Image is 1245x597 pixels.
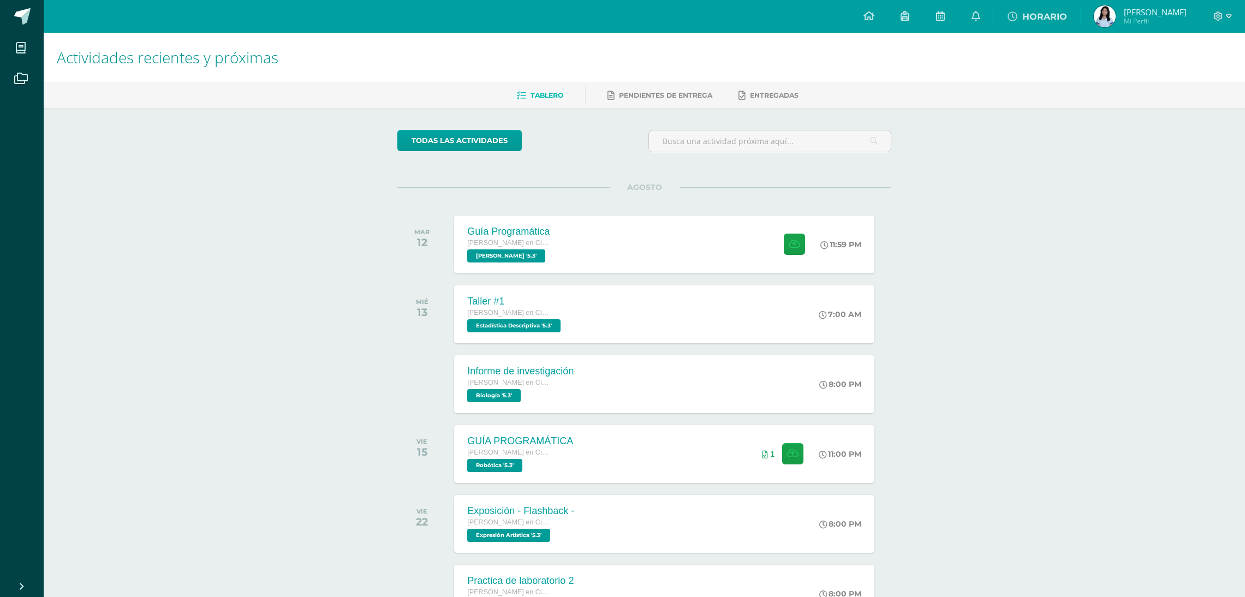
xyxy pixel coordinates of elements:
[467,366,574,377] div: Informe de investigación
[467,529,550,542] span: Expresión Artística '5.3'
[467,575,574,587] div: Practica de laboratorio 2
[414,236,430,249] div: 12
[416,508,428,515] div: VIE
[1094,5,1116,27] img: 223bf6bb1d575a081e0f9f660850f2a8.png
[467,449,549,456] span: [PERSON_NAME] en Ciencias y Letras
[416,515,428,528] div: 22
[610,182,680,192] span: AGOSTO
[770,450,775,458] span: 1
[1124,7,1187,17] span: [PERSON_NAME]
[762,450,775,458] div: Archivos entregados
[467,309,549,317] span: [PERSON_NAME] en Ciencias y Letras
[820,240,861,249] div: 11:59 PM
[738,87,799,104] a: Entregadas
[467,505,574,517] div: Exposición - Flashback -
[467,459,522,472] span: Robótica '5.3'
[819,309,861,319] div: 7:00 AM
[1124,16,1187,26] span: Mi Perfil
[416,445,427,458] div: 15
[467,319,561,332] span: Estadística Descriptiva '5.3'
[416,306,428,319] div: 13
[467,249,545,262] span: PEREL '5.3'
[416,438,427,445] div: VIE
[607,87,712,104] a: Pendientes de entrega
[467,588,549,596] span: [PERSON_NAME] en Ciencias y Letras
[819,449,861,459] div: 11:00 PM
[467,226,550,237] div: Guía Programática
[57,47,278,68] span: Actividades recientes y próximas
[467,389,521,402] span: Biología '5.3'
[619,91,712,99] span: Pendientes de entrega
[397,130,522,151] a: todas las Actividades
[467,296,563,307] div: Taller #1
[531,91,563,99] span: Tablero
[750,91,799,99] span: Entregadas
[517,87,563,104] a: Tablero
[467,518,549,526] span: [PERSON_NAME] en Ciencias y Letras
[819,379,861,389] div: 8:00 PM
[819,519,861,529] div: 8:00 PM
[467,239,549,247] span: [PERSON_NAME] en Ciencias y Letras
[649,130,891,152] input: Busca una actividad próxima aquí...
[467,379,549,386] span: [PERSON_NAME] en Ciencias y Letras
[414,228,430,236] div: MAR
[467,435,573,447] div: GUÍA PROGRAMÁTICA
[416,298,428,306] div: MIÉ
[1022,11,1067,22] span: HORARIO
